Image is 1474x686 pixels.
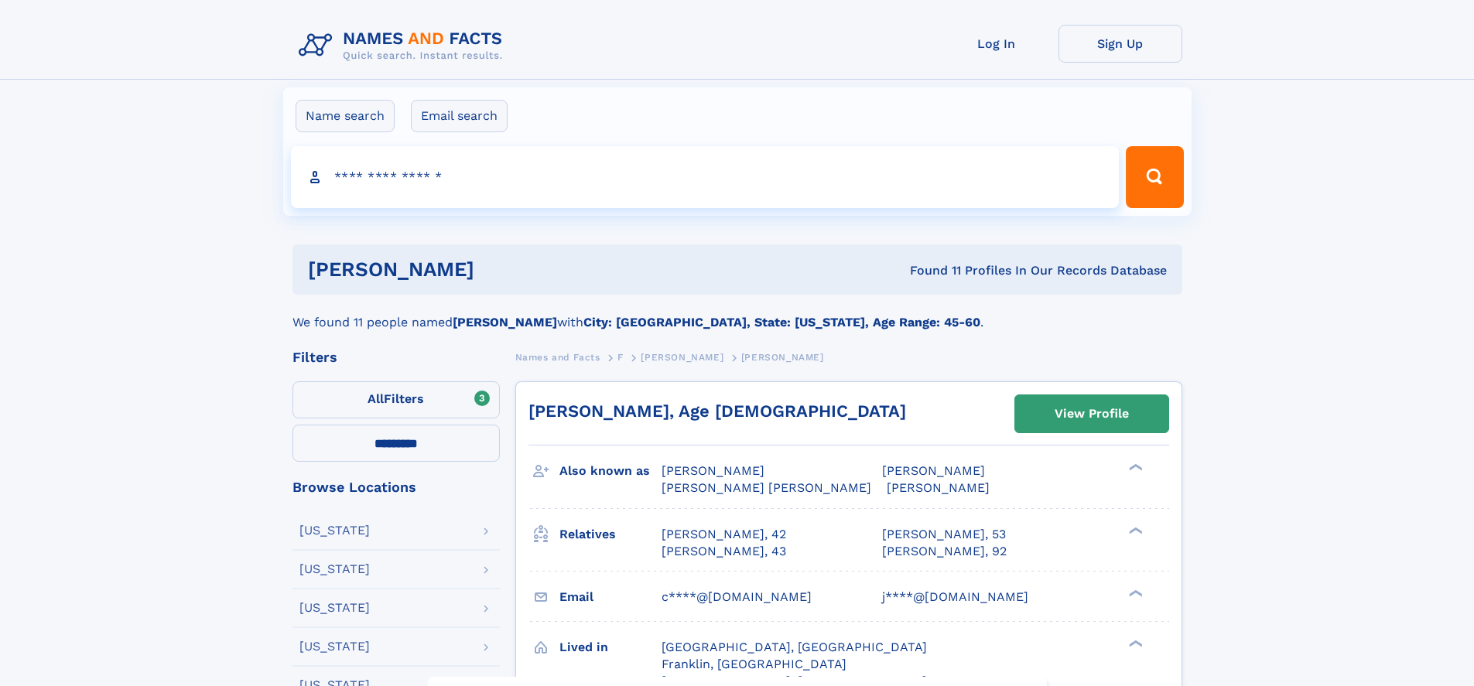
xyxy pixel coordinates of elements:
[583,315,980,329] b: City: [GEOGRAPHIC_DATA], State: [US_STATE], Age Range: 45-60
[559,521,662,548] h3: Relatives
[617,352,624,363] span: F
[617,347,624,367] a: F
[662,463,764,478] span: [PERSON_NAME]
[292,295,1182,332] div: We found 11 people named with .
[559,584,662,610] h3: Email
[528,401,906,421] a: [PERSON_NAME], Age [DEMOGRAPHIC_DATA]
[692,262,1167,279] div: Found 11 Profiles In Our Records Database
[559,634,662,660] h3: Lived in
[1125,462,1144,473] div: ❯
[641,347,723,367] a: [PERSON_NAME]
[662,640,927,654] span: [GEOGRAPHIC_DATA], [GEOGRAPHIC_DATA]
[368,391,384,406] span: All
[882,526,1006,543] a: [PERSON_NAME], 53
[882,463,985,478] span: [PERSON_NAME]
[1125,638,1144,648] div: ❯
[299,563,370,575] div: [US_STATE]
[453,315,557,329] b: [PERSON_NAME]
[1126,146,1183,208] button: Search Button
[299,640,370,653] div: [US_STATE]
[935,25,1058,63] a: Log In
[1015,395,1168,432] a: View Profile
[641,352,723,363] span: [PERSON_NAME]
[1125,588,1144,598] div: ❯
[292,381,500,418] label: Filters
[291,146,1120,208] input: search input
[662,543,786,560] a: [PERSON_NAME], 43
[741,352,824,363] span: [PERSON_NAME]
[515,347,600,367] a: Names and Facts
[299,524,370,537] div: [US_STATE]
[296,100,395,132] label: Name search
[887,480,990,495] span: [PERSON_NAME]
[662,526,786,543] a: [PERSON_NAME], 42
[559,458,662,484] h3: Also known as
[882,543,1007,560] a: [PERSON_NAME], 92
[662,480,871,495] span: [PERSON_NAME] [PERSON_NAME]
[292,25,515,67] img: Logo Names and Facts
[299,602,370,614] div: [US_STATE]
[292,350,500,364] div: Filters
[662,657,846,671] span: Franklin, [GEOGRAPHIC_DATA]
[308,260,693,279] h1: [PERSON_NAME]
[292,480,500,494] div: Browse Locations
[411,100,508,132] label: Email search
[1058,25,1182,63] a: Sign Up
[1055,396,1129,432] div: View Profile
[1125,525,1144,535] div: ❯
